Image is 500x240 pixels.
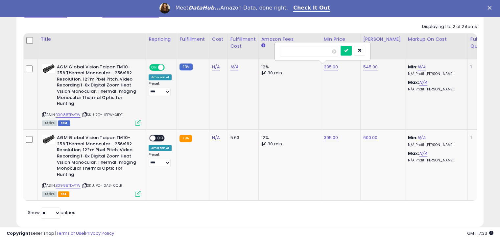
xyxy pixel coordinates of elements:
div: Preset: [149,153,172,167]
div: Fulfillment Cost [230,36,256,50]
a: Check It Out [293,5,330,12]
small: FBA [179,135,192,142]
div: Title [40,36,143,43]
strong: Copyright [7,230,31,236]
div: seller snap | | [7,230,114,237]
a: Terms of Use [56,230,84,236]
div: Amazon AI [149,145,172,151]
small: FBM [179,63,192,70]
div: 1 [470,135,491,141]
a: 395.00 [324,134,338,141]
b: AGM Global Vision Taipan TM10-256 Thermal Monocular - 256x192 Resolution, 12?m Pixel Pitch, Video... [57,64,137,108]
div: Repricing [149,36,174,43]
p: N/A Profit [PERSON_NAME] [408,143,463,147]
i: DataHub... [188,5,220,11]
p: N/A Profit [PERSON_NAME] [408,158,463,163]
a: N/A [212,134,220,141]
span: FBA [58,191,69,197]
a: Privacy Policy [85,230,114,236]
div: Preset: [149,82,172,96]
span: OFF [155,135,166,141]
b: Max: [408,79,419,85]
a: N/A [417,134,425,141]
div: $0.30 min [261,70,316,76]
a: 600.00 [363,134,378,141]
div: ASIN: [42,64,141,125]
div: Meet Amazon Data, done right. [175,5,288,11]
p: N/A Profit [PERSON_NAME] [408,87,463,92]
b: Min: [408,134,418,141]
a: 545.00 [363,64,378,70]
a: 395.00 [324,64,338,70]
div: Amazon Fees [261,36,318,43]
a: N/A [212,64,220,70]
a: B0988TDVTW [56,183,81,188]
div: [PERSON_NAME] [363,36,402,43]
div: $0.30 min [261,141,316,147]
a: B0988TDVTW [56,112,81,118]
img: Profile image for Georgie [159,3,170,13]
span: Show: entries [28,209,75,216]
div: Markup on Cost [408,36,465,43]
div: 12% [261,64,316,70]
div: Displaying 1 to 2 of 2 items [422,24,477,30]
b: Min: [408,64,418,70]
div: ASIN: [42,135,141,196]
div: 1 [470,64,491,70]
div: Fulfillment [179,36,206,43]
small: Amazon Fees. [261,43,265,49]
div: Close [488,6,494,10]
img: 31A3OJRO-FL._SL40_.jpg [42,135,55,144]
img: 31A3OJRO-FL._SL40_.jpg [42,64,55,73]
a: N/A [230,64,238,70]
div: Fulfillable Quantity [470,36,493,50]
a: N/A [417,64,425,70]
span: 2025-09-7 17:33 GMT [467,230,493,236]
span: | SKU: PO-I0A3-0QLR [82,183,122,188]
a: N/A [419,79,427,86]
div: Amazon AI [149,74,172,80]
div: 5.63 [230,135,253,141]
span: FBM [58,120,70,126]
div: Cost [212,36,225,43]
b: Max: [408,150,419,156]
div: 12% [261,135,316,141]
span: ON [150,64,158,70]
b: AGM Global Vision Taipan TM10-256 Thermal Monocular - 256x192 Resolution, 12?m Pixel Pitch, Video... [57,135,137,179]
p: N/A Profit [PERSON_NAME] [408,72,463,76]
div: Min Price [324,36,358,43]
span: All listings currently available for purchase on Amazon [42,120,57,126]
span: OFF [164,64,174,70]
span: All listings currently available for purchase on Amazon [42,191,57,197]
a: N/A [419,150,427,157]
span: | SKU: 7O-HBEW-XIDF [82,112,123,117]
th: The percentage added to the cost of goods (COGS) that forms the calculator for Min & Max prices. [405,33,467,59]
